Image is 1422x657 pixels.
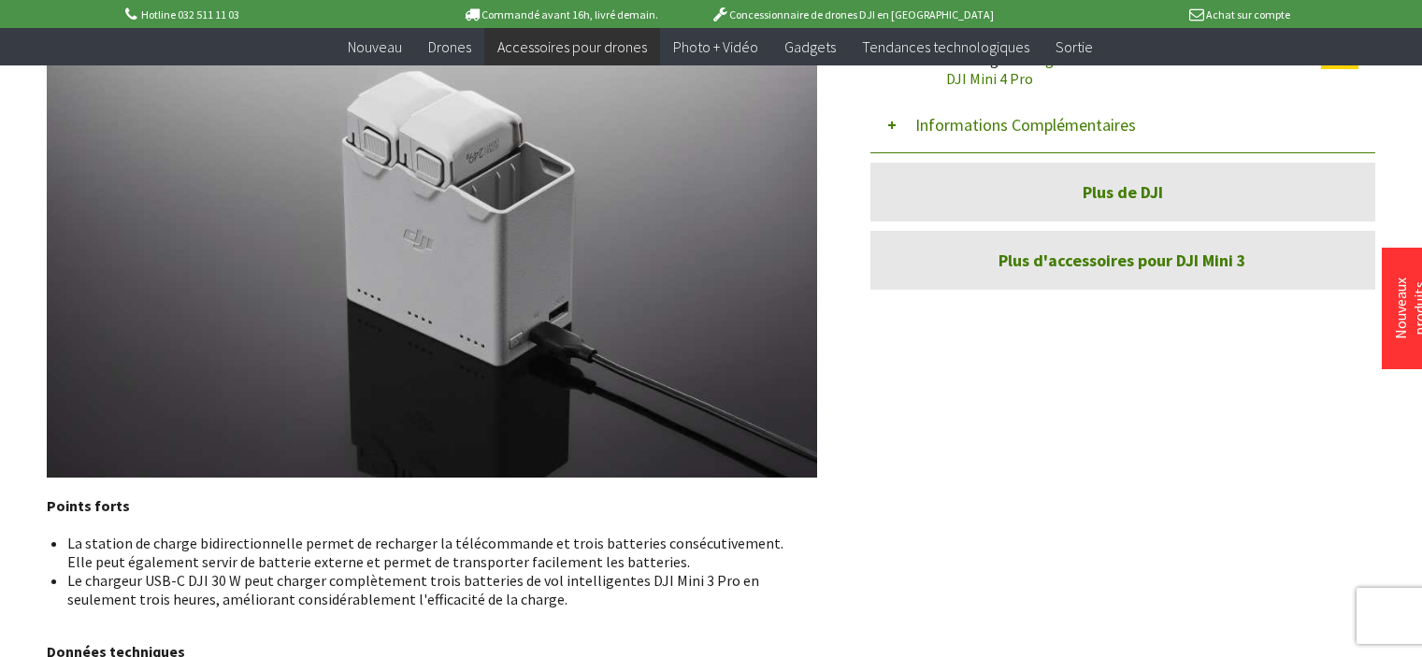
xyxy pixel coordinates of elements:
[47,496,130,515] font: Points forts
[771,28,849,66] a: Gadgets
[484,28,660,66] a: Accessoires pour drones
[1083,181,1163,203] font: Plus de DJI
[1056,37,1093,56] font: Sortie
[1206,7,1290,21] font: Achat sur compte
[870,231,1375,290] a: Plus d'accessoires pour DJI Mini 3
[481,7,658,21] font: Commandé avant 16h, livré demain.
[998,250,1246,271] font: Plus d'accessoires pour DJI Mini 3
[67,534,783,571] font: La station de charge bidirectionnelle permet de recharger la télécommande et trois batteries cons...
[415,28,484,66] a: Drones
[673,37,758,56] font: Photo + Vidéo
[849,28,1042,66] a: Tendances technologiques
[946,50,1223,88] a: intelligent de la batterie de vol du DJI Mini 4 Pro
[141,7,239,21] font: Hotline 032 511 11 03
[870,163,1375,221] a: Plus de DJI
[915,114,1136,136] font: Informations Complémentaires
[784,37,836,56] font: Gadgets
[1042,28,1106,66] a: Sortie
[335,28,415,66] a: Nouveau
[729,7,994,21] font: Concessionnaire de drones DJI en [GEOGRAPHIC_DATA]
[862,37,1029,56] font: Tendances technologiques
[870,97,1375,153] button: Informations Complémentaires
[348,37,402,56] font: Nouveau
[497,37,647,56] font: Accessoires pour drones
[660,28,771,66] a: Photo + Vidéo
[428,37,471,56] font: Drones
[67,571,759,608] font: Le chargeur USB-C DJI 30 W peut charger complètement trois batteries de vol intelligentes DJI Min...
